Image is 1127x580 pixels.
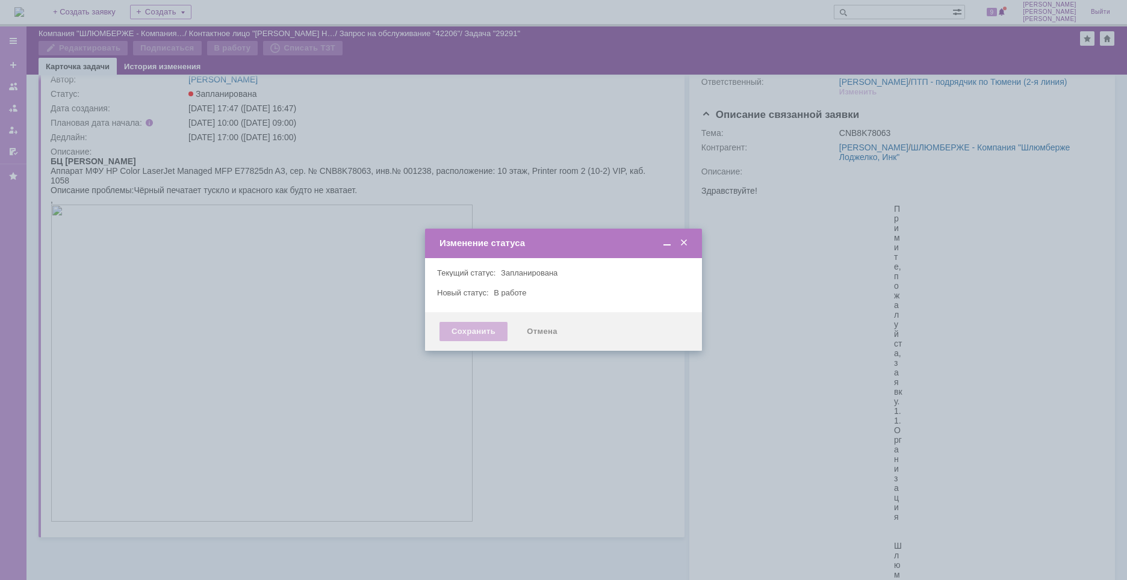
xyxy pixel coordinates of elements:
span: В работе [494,288,526,297]
span: Чёрный печатает тускло и красного как будто не хватает. [83,29,306,39]
div: Изменение статуса [439,238,690,248]
span: Закрыть [678,238,690,248]
span: Запланирована [501,268,557,277]
label: Новый статус: [437,288,489,297]
label: Текущий статус: [437,268,495,277]
span: Свернуть (Ctrl + M) [661,238,673,248]
div: Примите, пожалуйста, заявку. [193,28,201,230]
div: 1.1. Организация Шлюмберже [193,230,201,451]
